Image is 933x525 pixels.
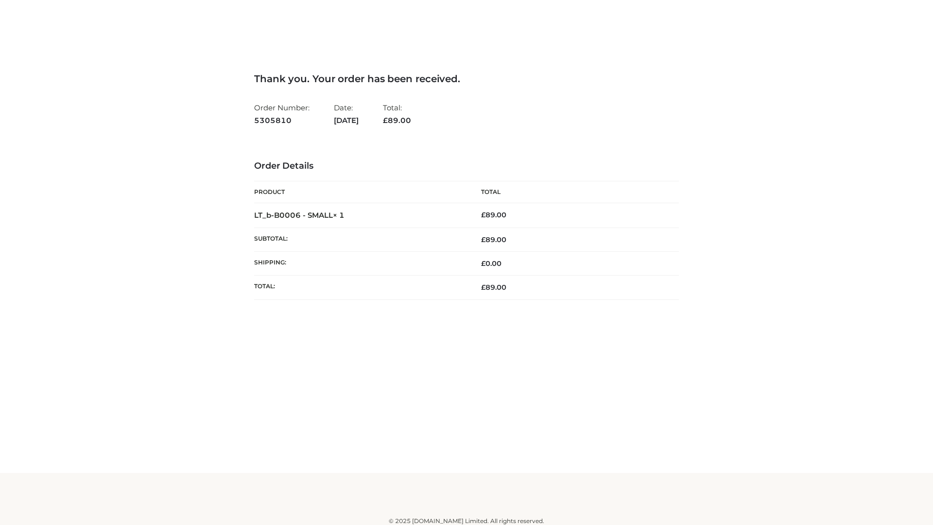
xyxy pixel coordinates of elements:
[334,99,359,129] li: Date:
[383,116,388,125] span: £
[481,235,485,244] span: £
[254,73,679,85] h3: Thank you. Your order has been received.
[383,99,411,129] li: Total:
[481,235,506,244] span: 89.00
[254,276,466,299] th: Total:
[333,210,345,220] strong: × 1
[254,99,310,129] li: Order Number:
[254,114,310,127] strong: 5305810
[383,116,411,125] span: 89.00
[481,259,501,268] bdi: 0.00
[254,210,345,220] strong: LT_b-B0006 - SMALL
[254,161,679,172] h3: Order Details
[481,283,485,292] span: £
[481,210,485,219] span: £
[481,283,506,292] span: 89.00
[481,210,506,219] bdi: 89.00
[334,114,359,127] strong: [DATE]
[481,259,485,268] span: £
[466,181,679,203] th: Total
[254,227,466,251] th: Subtotal:
[254,181,466,203] th: Product
[254,252,466,276] th: Shipping:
